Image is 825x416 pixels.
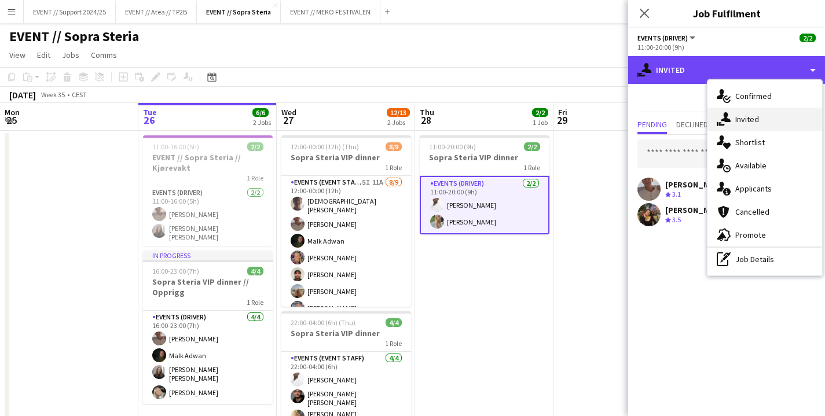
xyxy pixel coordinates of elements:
div: 1 Job [533,118,548,127]
app-job-card: 12:00-00:00 (12h) (Thu)8/9Sopra Steria VIP dinner1 RoleEvents (Event Staff)5I11A8/912:00-00:00 (1... [281,135,411,307]
span: 28 [418,113,434,127]
button: EVENT // MEKO FESTIVALEN [281,1,380,23]
h3: EVENT // Sopra Steria // Kjørevakt [143,152,273,173]
h3: Sopra Steria VIP dinner [281,328,411,338]
app-card-role: Events (Driver)2/211:00-20:00 (9h)[PERSON_NAME][PERSON_NAME] [420,176,549,234]
h3: Sopra Steria VIP dinner [281,152,411,163]
span: 3.5 [672,215,681,224]
div: Promote [707,223,822,246]
span: 1 Role [385,163,402,172]
span: Declined [676,120,708,128]
a: View [5,47,30,62]
span: 4/4 [247,267,263,275]
div: 2 Jobs [253,118,271,127]
span: 12:00-00:00 (12h) (Thu) [291,142,359,151]
span: Events (Driver) [637,34,688,42]
span: Edit [37,50,50,60]
a: Comms [86,47,122,62]
div: CEST [72,90,87,99]
a: Jobs [57,47,84,62]
app-card-role: Events (Event Staff)5I11A8/912:00-00:00 (12h)[DEMOGRAPHIC_DATA][PERSON_NAME][PERSON_NAME]Malk Adw... [281,176,411,353]
div: Invited [628,56,825,84]
div: Invited [707,108,822,131]
h3: Job Fulfilment [628,6,825,21]
div: Available [707,154,822,177]
app-card-role: Events (Driver)4/416:00-23:00 (7h)[PERSON_NAME]Malk Adwan[PERSON_NAME] [PERSON_NAME][PERSON_NAME] [143,311,273,404]
span: 26 [141,113,157,127]
span: 8/9 [386,142,402,151]
span: 1 Role [247,298,263,307]
span: 25 [3,113,20,127]
span: 1 Role [247,174,263,182]
span: 6/6 [252,108,269,117]
div: 2 Jobs [387,118,409,127]
app-job-card: In progress16:00-23:00 (7h)4/4Sopra Steria VIP dinner // Opprigg1 RoleEvents (Driver)4/416:00-23:... [143,251,273,404]
span: 2/2 [247,142,263,151]
span: Mon [5,107,20,117]
div: Confirmed [707,84,822,108]
span: 16:00-23:00 (7h) [152,267,199,275]
span: 11:00-16:00 (5h) [152,142,199,151]
div: [DATE] [9,89,36,101]
span: Tue [143,107,157,117]
span: Pending [637,120,667,128]
span: Jobs [62,50,79,60]
div: [PERSON_NAME] [665,205,727,215]
div: Cancelled [707,200,822,223]
span: 2/2 [800,34,816,42]
div: Applicants [707,177,822,200]
span: 1 Role [385,339,402,348]
span: Comms [91,50,117,60]
a: Edit [32,47,55,62]
h1: EVENT // Sopra Steria [9,28,139,45]
button: EVENT // Sopra Steria [197,1,281,23]
button: Events (Driver) [637,34,697,42]
div: 11:00-20:00 (9h) [637,43,816,51]
button: EVENT // Atea // TP2B [116,1,197,23]
h3: Sopra Steria VIP dinner // Opprigg [143,277,273,297]
span: View [9,50,25,60]
span: 27 [280,113,296,127]
span: 12/13 [387,108,410,117]
app-job-card: 11:00-16:00 (5h)2/2EVENT // Sopra Steria // Kjørevakt1 RoleEvents (Driver)2/211:00-16:00 (5h)[PER... [143,135,273,246]
div: In progress [143,251,273,260]
span: Wed [281,107,296,117]
span: 22:00-04:00 (6h) (Thu) [291,318,355,327]
span: 11:00-20:00 (9h) [429,142,476,151]
h3: Sopra Steria VIP dinner [420,152,549,163]
div: Job Details [707,248,822,271]
span: 1 Role [523,163,540,172]
span: 2/2 [532,108,548,117]
span: 2/2 [524,142,540,151]
span: 3.1 [672,190,681,198]
span: 4/4 [386,318,402,327]
span: Fri [558,107,567,117]
app-card-role: Events (Driver)2/211:00-16:00 (5h)[PERSON_NAME][PERSON_NAME] [PERSON_NAME] [143,186,273,246]
div: Shortlist [707,131,822,154]
app-job-card: 11:00-20:00 (9h)2/2Sopra Steria VIP dinner1 RoleEvents (Driver)2/211:00-20:00 (9h)[PERSON_NAME][P... [420,135,549,234]
span: Week 35 [38,90,67,99]
span: 29 [556,113,567,127]
button: EVENT // Support 2024/25 [24,1,116,23]
div: [PERSON_NAME] [665,179,727,190]
span: Thu [420,107,434,117]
